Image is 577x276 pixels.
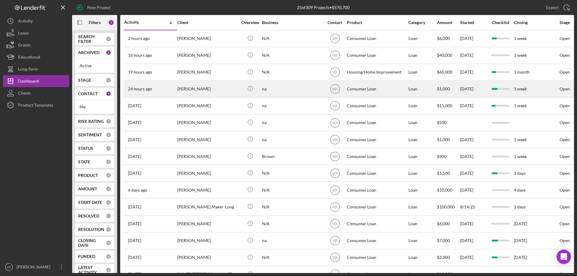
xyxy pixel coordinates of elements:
[408,233,436,249] div: Loan
[437,31,459,47] div: $6,000
[460,64,487,80] div: [DATE]
[128,255,141,260] time: 2025-08-07 15:01
[437,81,459,97] div: $1,000
[3,51,69,63] a: Educational
[408,81,436,97] div: Loan
[347,199,407,215] div: Consumer Loan
[78,119,104,124] b: RISK RATING
[347,132,407,147] div: Consumer Loan
[437,64,459,80] div: $60,000
[514,137,527,142] time: 1 week
[347,165,407,181] div: Consumer Loan
[514,221,527,226] time: [DATE]
[437,132,459,147] div: $1,000
[128,70,152,74] time: 2025-08-21 21:12
[437,98,459,114] div: $15,000
[332,205,338,209] text: MR
[347,115,407,131] div: Consumer Loan
[3,15,69,27] a: Activity
[128,154,141,159] time: 2025-08-19 08:29
[408,182,436,198] div: Loan
[437,115,459,131] div: $500
[514,171,526,176] time: 3 days
[239,20,261,25] div: Overview
[177,182,237,198] div: [PERSON_NAME]
[89,20,101,25] b: Filters
[460,199,487,215] div: 8/14/25
[108,20,114,26] div: 2
[460,250,487,265] div: [DATE]
[3,63,69,75] button: Long-Term
[106,146,111,151] div: 0
[557,250,571,264] div: Open Intercom Messenger
[3,27,69,39] a: Loans
[106,186,111,192] div: 0
[347,250,407,265] div: Consumer Loan
[177,98,237,114] div: [PERSON_NAME]
[7,265,11,269] text: MR
[460,132,487,147] div: [DATE]
[460,98,487,114] div: [DATE]
[78,187,97,191] b: AMOUNT
[437,216,459,232] div: $6,000
[514,154,527,159] time: 1 week
[347,233,407,249] div: Consumer Loan
[177,148,237,164] div: [PERSON_NAME]
[514,53,527,58] time: 1 week
[332,37,338,41] text: MR
[18,39,31,53] div: Grants
[297,5,350,10] div: 25 of 309 Projects • $570,700
[177,20,237,25] div: Client
[78,200,102,205] b: START DATE
[18,27,29,41] div: Loans
[78,50,99,55] b: ARCHIVED
[128,103,141,108] time: 2025-08-20 19:35
[78,78,91,83] b: STAGE
[87,2,111,14] div: New Project
[437,47,459,63] div: $40,000
[437,165,459,181] div: $1,500
[347,81,407,97] div: Consumer Loan
[408,64,436,80] div: Loan
[262,31,322,47] div: N/A
[3,75,69,87] button: Dashboard
[332,87,338,91] text: MR
[408,199,436,215] div: Loan
[177,115,237,131] div: [PERSON_NAME]
[347,148,407,164] div: Consumer Loan
[106,254,111,259] div: 0
[262,233,322,249] div: na
[106,119,111,124] div: 0
[78,91,98,96] b: CONTACT
[128,171,141,176] time: 2025-08-18 15:21
[460,216,487,232] div: [DATE]
[262,98,322,114] div: na
[177,216,237,232] div: [PERSON_NAME]
[78,214,99,218] b: RESOLVED
[18,87,31,101] div: Clients
[78,173,98,178] b: PRODUCT
[408,47,436,63] div: Loan
[78,238,106,248] b: CLOSING DATE
[262,64,322,80] div: N/A
[347,98,407,114] div: Consumer Loan
[106,36,111,42] div: 0
[124,20,151,25] div: Activity
[106,173,111,178] div: 0
[324,20,346,25] div: Contact
[332,104,338,108] text: MR
[177,199,237,215] div: [PERSON_NAME] Maker-Long
[262,199,322,215] div: N/A
[347,182,407,198] div: Consumer Loan
[18,99,53,113] div: Product Templates
[3,39,69,51] a: Grants
[332,188,338,192] text: MR
[460,182,487,198] div: [DATE]
[78,159,90,164] b: STATE
[332,154,338,159] text: MR
[106,50,111,55] div: 1
[262,182,322,198] div: N/A
[460,233,487,249] div: [DATE]
[514,86,527,91] time: 1 week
